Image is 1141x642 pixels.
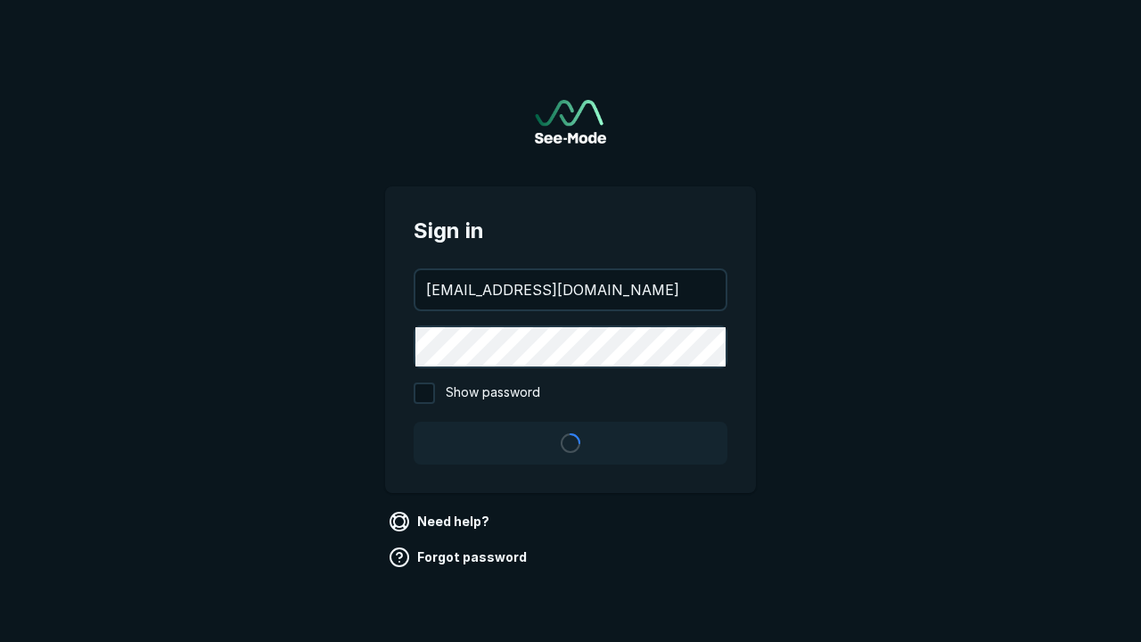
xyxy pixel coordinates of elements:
img: See-Mode Logo [535,100,606,144]
span: Show password [446,383,540,404]
a: Go to sign in [535,100,606,144]
a: Forgot password [385,543,534,572]
a: Need help? [385,507,497,536]
span: Sign in [414,215,727,247]
input: your@email.com [415,270,726,309]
